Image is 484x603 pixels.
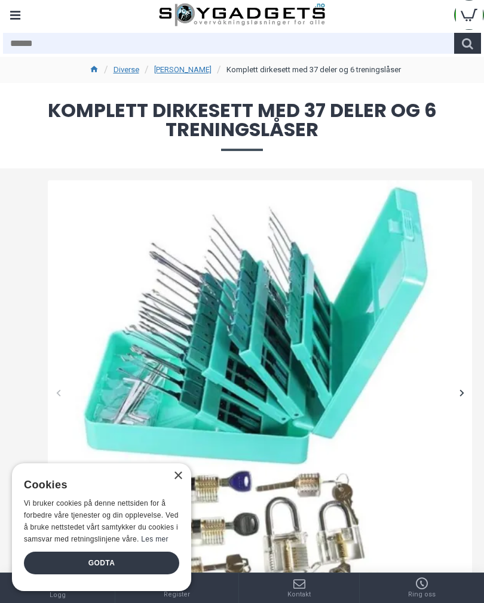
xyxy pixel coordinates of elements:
a: Kontakt [239,573,359,603]
span: Komplett dirkesett med 37 deler og 6 treningslåser [12,101,472,150]
span: Kontakt [287,590,311,600]
span: Logg [50,590,66,601]
div: Cookies [24,472,171,498]
span: Vi bruker cookies på denne nettsiden for å forbedre våre tjenester og din opplevelse. Ved å bruke... [24,499,179,543]
a: [PERSON_NAME] [154,64,212,76]
a: Diverse [114,64,139,76]
span: Ring oss [408,590,436,600]
a: Ring oss [360,573,484,603]
img: SpyGadgets.no [159,3,325,27]
a: Les mer, opens a new window [141,535,168,543]
div: Close [173,472,182,481]
span: Register [164,590,190,600]
div: Godta [24,552,179,574]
